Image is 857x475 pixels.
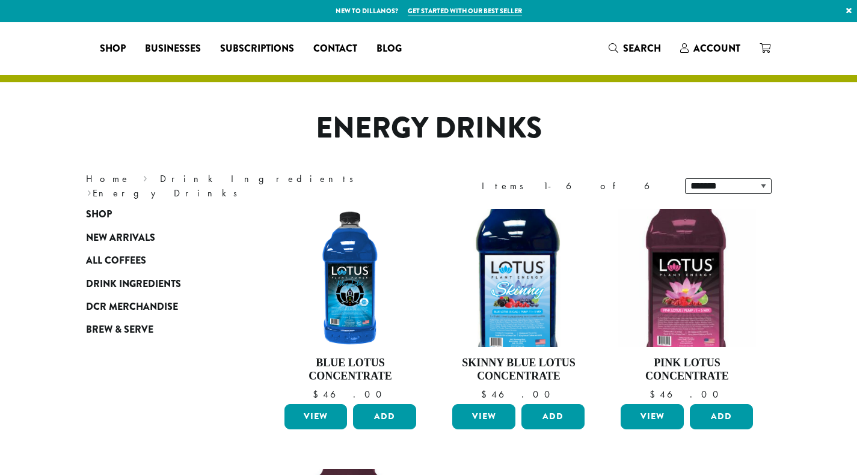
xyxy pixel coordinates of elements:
[621,404,684,429] a: View
[145,41,201,56] span: Businesses
[86,172,131,185] a: Home
[690,404,753,429] button: Add
[481,388,556,401] bdi: 46.00
[86,207,112,222] span: Shop
[87,182,91,201] span: ›
[618,209,756,399] a: Pink Lotus Concentrate $46.00
[86,226,230,249] a: New Arrivals
[650,388,724,401] bdi: 46.00
[86,300,178,315] span: DCR Merchandise
[482,179,667,193] div: Items 1-6 of 6
[86,172,411,201] nav: Breadcrumb
[160,172,361,185] a: Drink Ingredients
[353,404,416,429] button: Add
[313,41,357,56] span: Contact
[599,38,671,58] a: Search
[281,357,420,383] h4: Blue Lotus Concentrate
[313,388,387,401] bdi: 46.00
[452,404,515,429] a: View
[650,388,660,401] span: $
[521,404,585,429] button: Add
[220,41,294,56] span: Subscriptions
[281,209,419,347] img: Lotus-Blue-Stock-01.png
[284,404,348,429] a: View
[313,388,323,401] span: $
[77,111,781,146] h1: Energy Drinks
[449,357,588,383] h4: Skinny Blue Lotus Concentrate
[143,168,147,186] span: ›
[86,277,181,292] span: Drink Ingredients
[86,295,230,318] a: DCR Merchandise
[86,318,230,341] a: Brew & Serve
[376,41,402,56] span: Blog
[86,231,155,246] span: New Arrivals
[618,209,756,347] img: Lotus_pink_front_1080x-300x300.jpg
[693,41,740,55] span: Account
[90,39,135,58] a: Shop
[481,388,491,401] span: $
[281,209,420,399] a: Blue Lotus Concentrate $46.00
[86,253,146,268] span: All Coffees
[449,209,588,347] img: 446_1080x-300x300.png
[623,41,661,55] span: Search
[86,322,153,337] span: Brew & Serve
[449,209,588,399] a: Skinny Blue Lotus Concentrate $46.00
[86,249,230,272] a: All Coffees
[100,41,126,56] span: Shop
[86,203,230,226] a: Shop
[618,357,756,383] h4: Pink Lotus Concentrate
[408,6,522,16] a: Get started with our best seller
[86,272,230,295] a: Drink Ingredients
